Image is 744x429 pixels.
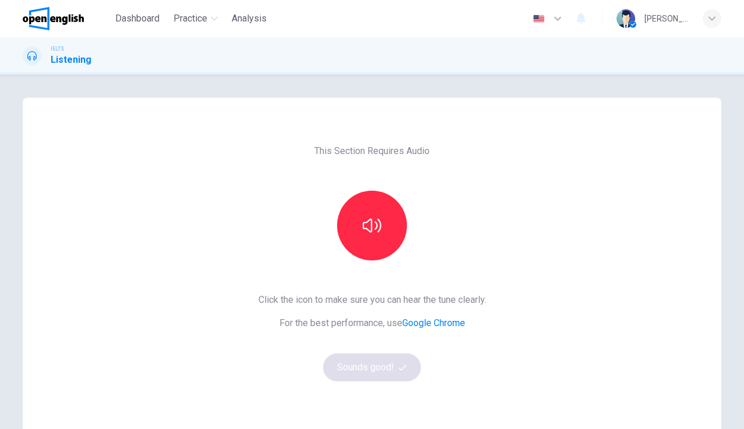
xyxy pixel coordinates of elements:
[115,12,160,26] span: Dashboard
[617,9,635,28] img: Profile picture
[227,8,271,29] button: Analysis
[169,8,222,29] button: Practice
[258,293,486,307] span: Click the icon to make sure you can hear the tune clearly.
[173,12,207,26] span: Practice
[51,45,64,53] span: IELTS
[258,316,486,330] span: For the best performance, use
[314,144,430,158] span: This Section Requires Audio
[111,8,164,29] button: Dashboard
[232,12,267,26] span: Analysis
[402,317,465,328] a: Google Chrome
[51,53,91,67] h1: Listening
[23,7,111,30] a: OpenEnglish logo
[23,7,84,30] img: OpenEnglish logo
[644,12,689,26] div: [PERSON_NAME]
[532,15,546,23] img: en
